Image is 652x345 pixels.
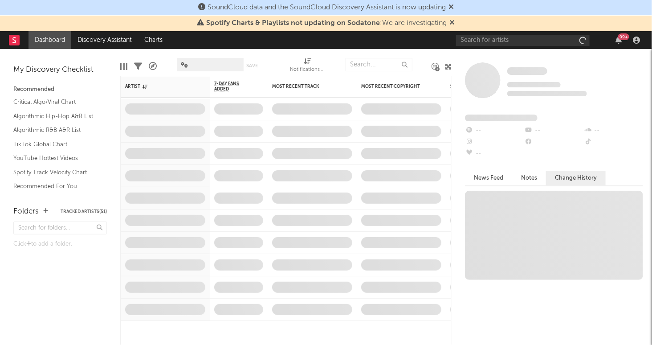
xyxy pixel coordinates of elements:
div: Folders [13,206,39,217]
div: -- [465,136,524,148]
span: Tracking Since: [DATE] [507,82,561,87]
span: Spotify Charts & Playlists not updating on Sodatone [207,20,380,27]
button: Tracked Artists(51) [61,209,107,214]
a: TikTok Global Chart [13,140,98,149]
a: Some Artist [507,67,547,76]
span: 7-Day Fans Added [214,81,250,92]
a: Dashboard [29,31,71,49]
div: 99 + [618,33,629,40]
div: Artist [125,84,192,89]
button: Change History [546,171,606,185]
span: Dismiss [450,20,455,27]
div: Filters [134,53,142,79]
div: Most Recent Copyright [361,84,428,89]
div: -- [584,136,643,148]
a: Critical Algo/Viral Chart [13,97,98,107]
div: -- [584,125,643,136]
a: Discovery Assistant [71,31,138,49]
span: Fans Added by Platform [465,115,538,121]
input: Search... [346,58,412,71]
button: Save [247,63,258,68]
span: 0 fans last week [507,91,587,96]
a: Algorithmic Hip-Hop A&R List [13,111,98,121]
input: Search for artists [456,35,590,46]
a: Recommended For You [13,181,98,191]
span: SoundCloud data and the SoundCloud Discovery Assistant is now updating [208,4,446,11]
div: Edit Columns [120,53,127,79]
span: : We are investigating [207,20,447,27]
span: Some Artist [507,67,547,75]
div: Notifications (Artist) [290,65,326,75]
div: -- [465,148,524,160]
a: Algorithmic R&B A&R List [13,125,98,135]
div: My Discovery Checklist [13,65,107,75]
a: Spotify Track Velocity Chart [13,168,98,177]
button: Notes [512,171,546,185]
div: -- [524,136,583,148]
button: News Feed [465,171,512,185]
div: -- [465,125,524,136]
div: -- [524,125,583,136]
div: Click to add a folder. [13,239,107,250]
input: Search for folders... [13,222,107,234]
button: 99+ [615,37,622,44]
div: Most Recent Track [272,84,339,89]
a: YouTube Hottest Videos [13,153,98,163]
span: Dismiss [448,4,454,11]
div: Recommended [13,84,107,95]
div: Notifications (Artist) [290,53,326,79]
a: Charts [138,31,169,49]
div: A&R Pipeline [149,53,157,79]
